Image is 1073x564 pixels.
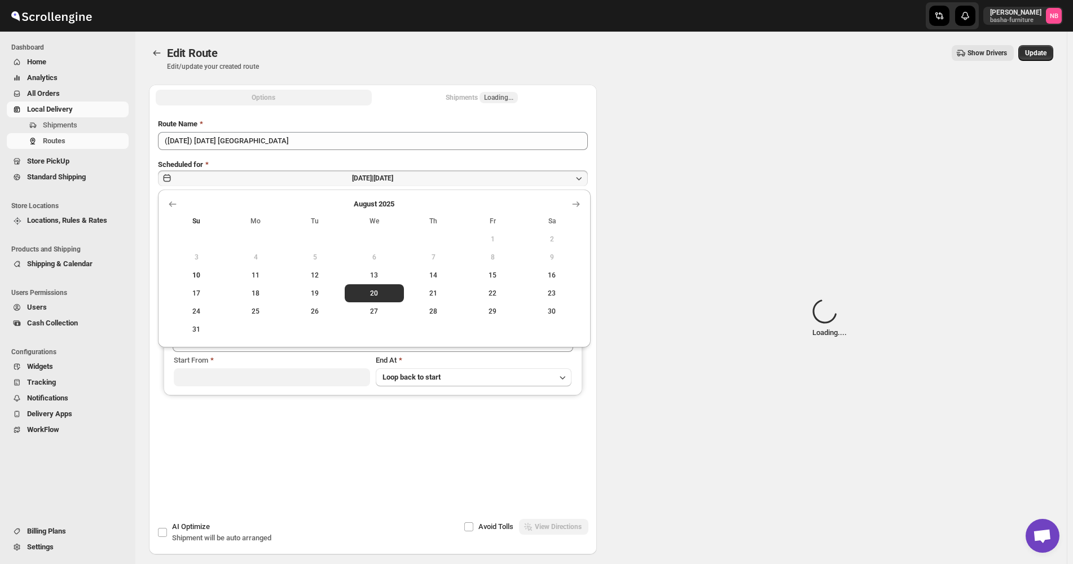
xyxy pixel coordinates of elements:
[468,235,518,244] span: 1
[349,307,399,316] span: 27
[345,266,404,284] button: Wednesday August 13 2025
[167,62,259,71] p: Edit/update your created route
[522,266,582,284] button: Saturday August 16 2025
[165,196,181,212] button: Show previous month, July 2025
[1046,8,1062,24] span: Nael Basha
[158,170,588,186] button: [DATE]|[DATE]
[43,121,77,129] span: Shipments
[468,217,518,226] span: Fr
[468,271,518,280] span: 15
[172,522,210,531] span: AI Optimize
[990,8,1041,17] p: [PERSON_NAME]
[231,271,281,280] span: 11
[43,136,65,145] span: Routes
[952,45,1014,61] button: Show Drivers
[7,422,129,438] button: WorkFlow
[404,212,463,230] th: Thursday
[468,307,518,316] span: 29
[290,289,340,298] span: 19
[374,90,590,105] button: Selected Shipments
[349,289,399,298] span: 20
[349,217,399,226] span: We
[167,248,226,266] button: Sunday August 3 2025
[27,378,56,386] span: Tracking
[167,284,226,302] button: Sunday August 17 2025
[1050,12,1058,20] text: NB
[226,284,285,302] button: Monday August 18 2025
[27,259,93,268] span: Shipping & Calendar
[27,157,69,165] span: Store PickUp
[149,45,165,61] button: Routes
[158,160,203,169] span: Scheduled for
[7,256,129,272] button: Shipping & Calendar
[404,248,463,266] button: Thursday August 7 2025
[27,319,78,327] span: Cash Collection
[231,217,281,226] span: Mo
[1026,519,1059,553] a: Open chat
[226,302,285,320] button: Monday August 25 2025
[158,132,588,150] input: Eg: Bengaluru Route
[27,394,68,402] span: Notifications
[7,315,129,331] button: Cash Collection
[7,523,129,539] button: Billing Plans
[812,299,847,338] div: Loading... .
[285,248,345,266] button: Tuesday August 5 2025
[167,266,226,284] button: Today Sunday August 10 2025
[408,271,459,280] span: 14
[11,347,130,356] span: Configurations
[568,196,584,212] button: Show next month, September 2025
[171,325,222,334] span: 31
[27,89,60,98] span: All Orders
[171,289,222,298] span: 17
[408,253,459,262] span: 7
[11,43,130,52] span: Dashboard
[11,288,130,297] span: Users Permissions
[382,373,441,381] span: Loop back to start
[522,302,582,320] button: Saturday August 30 2025
[983,7,1063,25] button: [PERSON_NAME]basha-furnitureNael Basha
[226,212,285,230] th: Monday
[171,253,222,262] span: 3
[376,355,572,366] div: End At
[527,217,577,226] span: Sa
[7,86,129,102] button: All Orders
[463,212,522,230] th: Friday
[408,307,459,316] span: 28
[463,284,522,302] button: Friday August 22 2025
[408,217,459,226] span: Th
[522,284,582,302] button: Saturday August 23 2025
[285,212,345,230] th: Tuesday
[7,70,129,86] button: Analytics
[231,307,281,316] span: 25
[27,409,72,418] span: Delivery Apps
[7,539,129,555] button: Settings
[522,248,582,266] button: Saturday August 9 2025
[27,362,53,371] span: Widgets
[252,93,275,102] span: Options
[290,271,340,280] span: 12
[404,266,463,284] button: Thursday August 14 2025
[27,303,47,311] span: Users
[167,320,226,338] button: Sunday August 31 2025
[226,266,285,284] button: Monday August 11 2025
[158,120,197,128] span: Route Name
[345,248,404,266] button: Wednesday August 6 2025
[7,390,129,406] button: Notifications
[527,271,577,280] span: 16
[226,248,285,266] button: Monday August 4 2025
[349,271,399,280] span: 13
[7,299,129,315] button: Users
[7,406,129,422] button: Delivery Apps
[11,245,130,254] span: Products and Shipping
[231,253,281,262] span: 4
[373,174,393,182] span: [DATE]
[7,374,129,390] button: Tracking
[174,356,208,364] span: Start From
[1025,49,1046,58] span: Update
[11,201,130,210] span: Store Locations
[7,359,129,374] button: Widgets
[522,230,582,248] button: Saturday August 2 2025
[171,271,222,280] span: 10
[27,173,86,181] span: Standard Shipping
[463,302,522,320] button: Friday August 29 2025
